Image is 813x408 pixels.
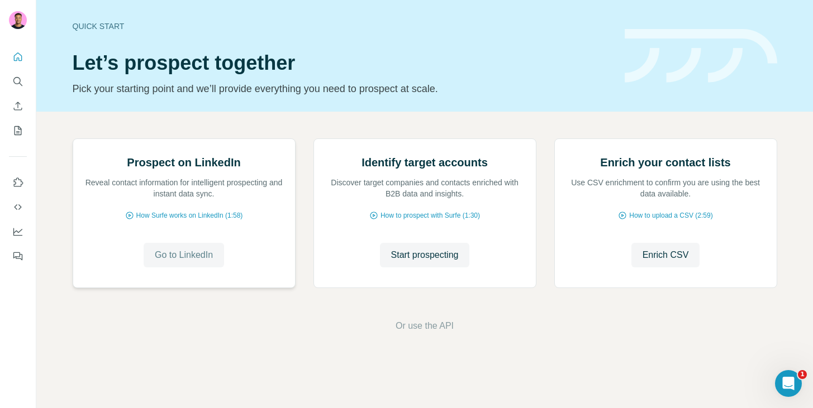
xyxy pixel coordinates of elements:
p: Use CSV enrichment to confirm you are using the best data available. [566,177,766,199]
span: Enrich CSV [643,248,689,262]
h1: Let’s prospect together [73,52,611,74]
button: Use Surfe API [9,197,27,217]
p: Discover target companies and contacts enriched with B2B data and insights. [325,177,525,199]
button: Use Surfe on LinkedIn [9,172,27,193]
span: How to prospect with Surfe (1:30) [381,210,480,220]
button: Or use the API [396,319,454,333]
iframe: Intercom live chat [775,370,802,397]
p: Reveal contact information for intelligent prospecting and instant data sync. [84,177,284,199]
span: 1 [798,370,807,379]
h2: Prospect on LinkedIn [127,155,240,170]
div: Quick start [73,21,611,32]
span: Start prospecting [391,248,459,262]
button: Go to LinkedIn [144,243,224,267]
button: Enrich CSV [631,243,700,267]
h2: Enrich your contact lists [600,155,730,170]
button: Feedback [9,246,27,266]
span: Go to LinkedIn [155,248,213,262]
img: banner [625,29,777,83]
button: My lists [9,121,27,141]
p: Pick your starting point and we’ll provide everything you need to prospect at scale. [73,81,611,97]
button: Search [9,71,27,92]
h2: Identify target accounts [362,155,488,170]
img: Avatar [9,11,27,29]
span: How Surfe works on LinkedIn (1:58) [136,210,243,220]
span: How to upload a CSV (2:59) [629,210,712,220]
button: Dashboard [9,222,27,242]
button: Quick start [9,47,27,67]
button: Start prospecting [380,243,470,267]
button: Enrich CSV [9,96,27,116]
